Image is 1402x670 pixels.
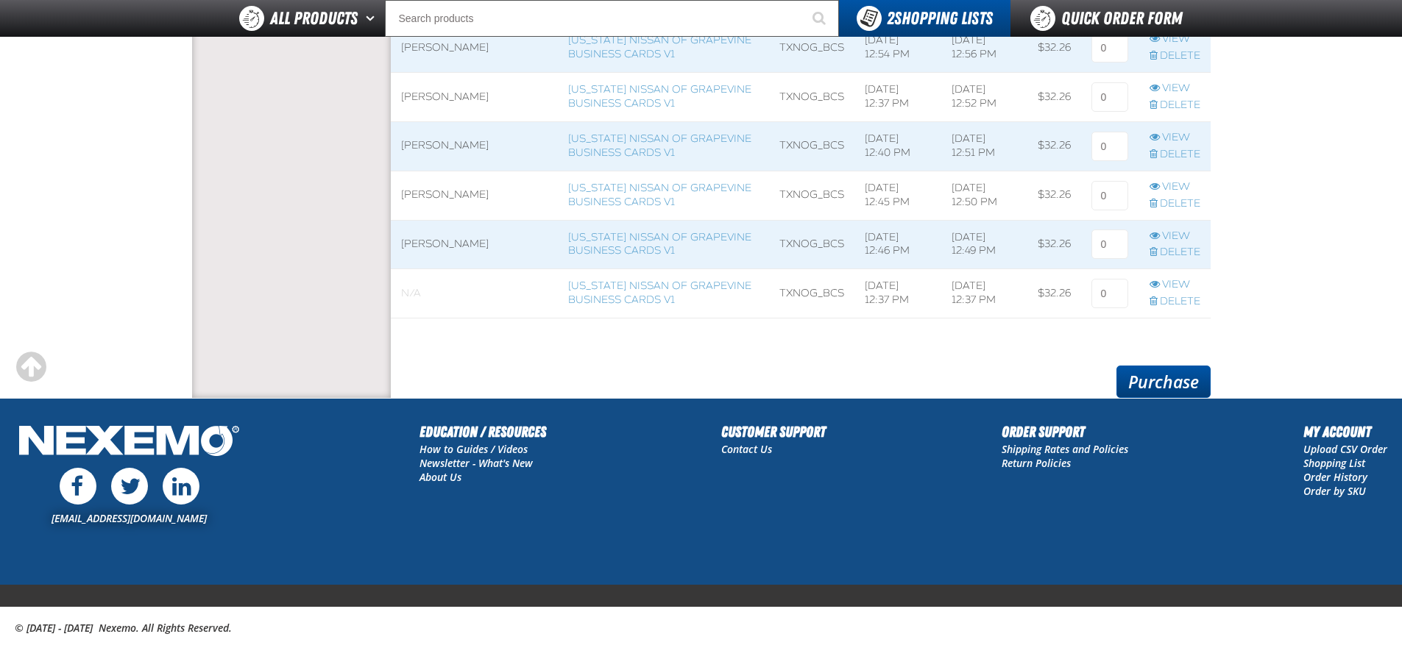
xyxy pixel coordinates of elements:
input: 0 [1091,33,1128,63]
td: [DATE] 12:49 PM [941,220,1028,269]
td: $32.26 [1027,122,1081,171]
td: TXNOG_BCS [769,171,854,220]
a: Shopping List [1303,456,1365,470]
a: [EMAIL_ADDRESS][DOMAIN_NAME] [52,511,207,525]
a: Delete row action [1150,148,1200,162]
a: Shipping Rates and Policies [1002,442,1128,456]
td: Blank [391,269,558,318]
td: [PERSON_NAME] [391,73,558,122]
a: Newsletter - What's New [419,456,533,470]
span: All Products [270,5,358,32]
div: Scroll to the top [15,351,47,383]
td: $32.26 [1027,220,1081,269]
td: TXNOG_BCS [769,269,854,318]
input: 0 [1091,132,1128,161]
td: [DATE] 12:46 PM [854,220,941,269]
td: $32.26 [1027,171,1081,220]
td: TXNOG_BCS [769,73,854,122]
td: [PERSON_NAME] [391,171,558,220]
td: [DATE] 12:45 PM [854,171,941,220]
td: [PERSON_NAME] [391,24,558,73]
td: [DATE] 12:51 PM [941,122,1028,171]
a: [US_STATE] Nissan of Grapevine Business Cards V1 [568,132,751,159]
span: Shopping Lists [887,8,993,29]
td: $32.26 [1027,73,1081,122]
a: About Us [419,470,461,484]
a: Return Policies [1002,456,1071,470]
td: [DATE] 12:54 PM [854,24,941,73]
a: [US_STATE] Nissan of Grapevine Business Cards V1 [568,182,751,208]
td: TXNOG_BCS [769,24,854,73]
a: Delete row action [1150,246,1200,260]
a: View row action [1150,278,1200,292]
td: $32.26 [1027,269,1081,318]
a: [US_STATE] Nissan of Grapevine Business Cards V1 [568,34,751,60]
td: [DATE] 12:37 PM [941,269,1028,318]
td: TXNOG_BCS [769,220,854,269]
a: Delete row action [1150,197,1200,211]
h2: Order Support [1002,421,1128,443]
strong: 2 [887,8,894,29]
input: 0 [1091,279,1128,308]
td: [DATE] 12:40 PM [854,122,941,171]
a: View row action [1150,229,1200,243]
td: [DATE] 12:52 PM [941,73,1028,122]
td: $32.26 [1027,24,1081,73]
h2: Education / Resources [419,421,546,443]
td: TXNOG_BCS [769,122,854,171]
td: [DATE] 12:56 PM [941,24,1028,73]
input: 0 [1091,82,1128,112]
a: Delete row action [1150,99,1200,113]
a: [US_STATE] Nissan of Grapevine Business Cards V1 [568,83,751,110]
a: Contact Us [721,442,772,456]
a: Upload CSV Order [1303,442,1387,456]
input: 0 [1091,181,1128,210]
td: [DATE] 12:50 PM [941,171,1028,220]
td: [DATE] 12:37 PM [854,269,941,318]
a: Order by SKU [1303,484,1366,498]
img: Nexemo Logo [15,421,244,464]
td: [DATE] 12:37 PM [854,73,941,122]
a: View row action [1150,131,1200,145]
a: Order History [1303,470,1367,484]
td: [PERSON_NAME] [391,220,558,269]
h2: Customer Support [721,421,826,443]
a: [US_STATE] Nissan of Grapevine Business Cards V1 [568,231,751,257]
a: [US_STATE] Nissan of Grapevine Business Cards V1 [568,279,751,306]
a: Delete row action [1150,49,1200,63]
td: [PERSON_NAME] [391,122,558,171]
a: How to Guides / Videos [419,442,528,456]
h2: My Account [1303,421,1387,443]
a: View row action [1150,180,1200,194]
a: View row action [1150,32,1200,46]
input: 0 [1091,229,1128,259]
a: View row action [1150,82,1200,96]
a: Delete row action [1150,295,1200,309]
a: Purchase [1116,366,1211,398]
